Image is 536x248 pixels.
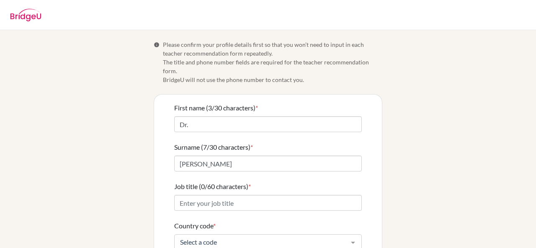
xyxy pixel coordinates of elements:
[174,156,362,171] input: Enter your surname
[174,195,362,211] input: Enter your job title
[174,182,251,192] label: Job title (0/60 characters)
[174,221,216,231] label: Country code
[10,9,41,21] img: BridgeU logo
[154,42,160,48] span: Info
[174,103,258,113] label: First name (3/30 characters)
[163,40,382,84] span: Please confirm your profile details first so that you won’t need to input in each teacher recomme...
[178,238,345,246] span: Select a code
[174,116,362,132] input: Enter your first name
[174,142,253,152] label: Surname (7/30 characters)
